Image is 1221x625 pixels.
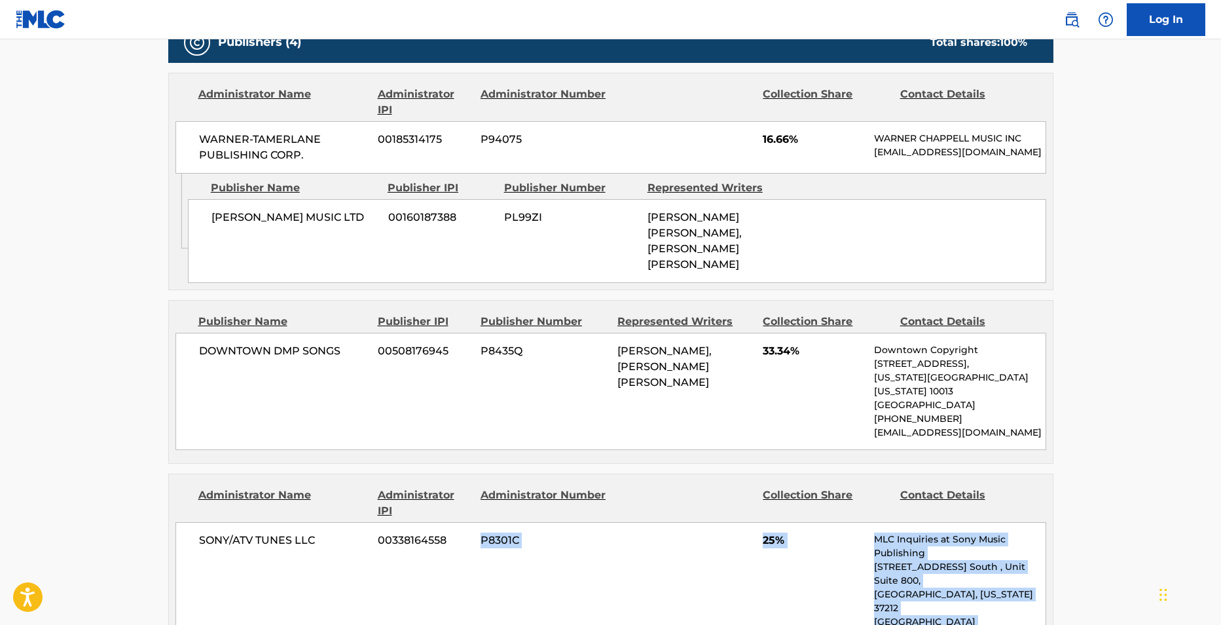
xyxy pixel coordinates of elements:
[1159,575,1167,615] div: Drag
[1156,562,1221,625] iframe: Chat Widget
[1064,12,1080,28] img: search
[481,487,608,519] div: Administrator Number
[378,314,471,330] div: Publisher IPI
[617,345,712,388] span: [PERSON_NAME], [PERSON_NAME] [PERSON_NAME]
[647,211,742,271] span: [PERSON_NAME] [PERSON_NAME], [PERSON_NAME] [PERSON_NAME]
[900,86,1027,118] div: Contact Details
[874,145,1045,159] p: [EMAIL_ADDRESS][DOMAIN_NAME]
[378,487,471,519] div: Administrator IPI
[199,533,369,548] span: SONY/ATV TUNES LLC
[481,343,608,359] span: P8435Q
[1059,7,1085,33] a: Public Search
[198,487,368,519] div: Administrator Name
[763,314,890,330] div: Collection Share
[874,588,1045,615] p: [GEOGRAPHIC_DATA], [US_STATE] 37212
[1093,7,1119,33] div: Help
[481,314,608,330] div: Publisher Number
[388,180,494,196] div: Publisher IPI
[198,314,368,330] div: Publisher Name
[874,426,1045,440] p: [EMAIL_ADDRESS][DOMAIN_NAME]
[647,180,781,196] div: Represented Writers
[378,343,471,359] span: 00508176945
[763,487,890,519] div: Collection Share
[218,35,301,50] h5: Publishers (4)
[481,533,608,548] span: P8301C
[874,357,1045,371] p: [STREET_ADDRESS],
[481,132,608,147] span: P94075
[763,533,864,548] span: 25%
[388,210,494,225] span: 00160187388
[378,132,471,147] span: 00185314175
[874,533,1045,560] p: MLC Inquiries at Sony Music Publishing
[189,35,205,50] img: Publishers
[378,86,471,118] div: Administrator IPI
[198,86,368,118] div: Administrator Name
[874,398,1045,412] p: [GEOGRAPHIC_DATA]
[763,86,890,118] div: Collection Share
[900,314,1027,330] div: Contact Details
[874,560,1045,588] p: [STREET_ADDRESS] South , Unit Suite 800,
[504,210,638,225] span: PL99ZI
[763,343,864,359] span: 33.34%
[481,86,608,118] div: Administrator Number
[16,10,66,29] img: MLC Logo
[199,132,369,163] span: WARNER-TAMERLANE PUBLISHING CORP.
[504,180,638,196] div: Publisher Number
[874,132,1045,145] p: WARNER CHAPPELL MUSIC INC
[1127,3,1205,36] a: Log In
[900,487,1027,519] div: Contact Details
[617,314,753,330] div: Represented Writers
[211,210,378,225] span: [PERSON_NAME] MUSIC LTD
[874,412,1045,426] p: [PHONE_NUMBER]
[874,343,1045,357] p: Downtown Copyright
[930,35,1027,50] div: Total shares:
[763,132,864,147] span: 16.66%
[1000,36,1027,48] span: 100 %
[874,371,1045,398] p: [US_STATE][GEOGRAPHIC_DATA][US_STATE] 10013
[211,180,378,196] div: Publisher Name
[378,533,471,548] span: 00338164558
[1098,12,1114,28] img: help
[199,343,369,359] span: DOWNTOWN DMP SONGS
